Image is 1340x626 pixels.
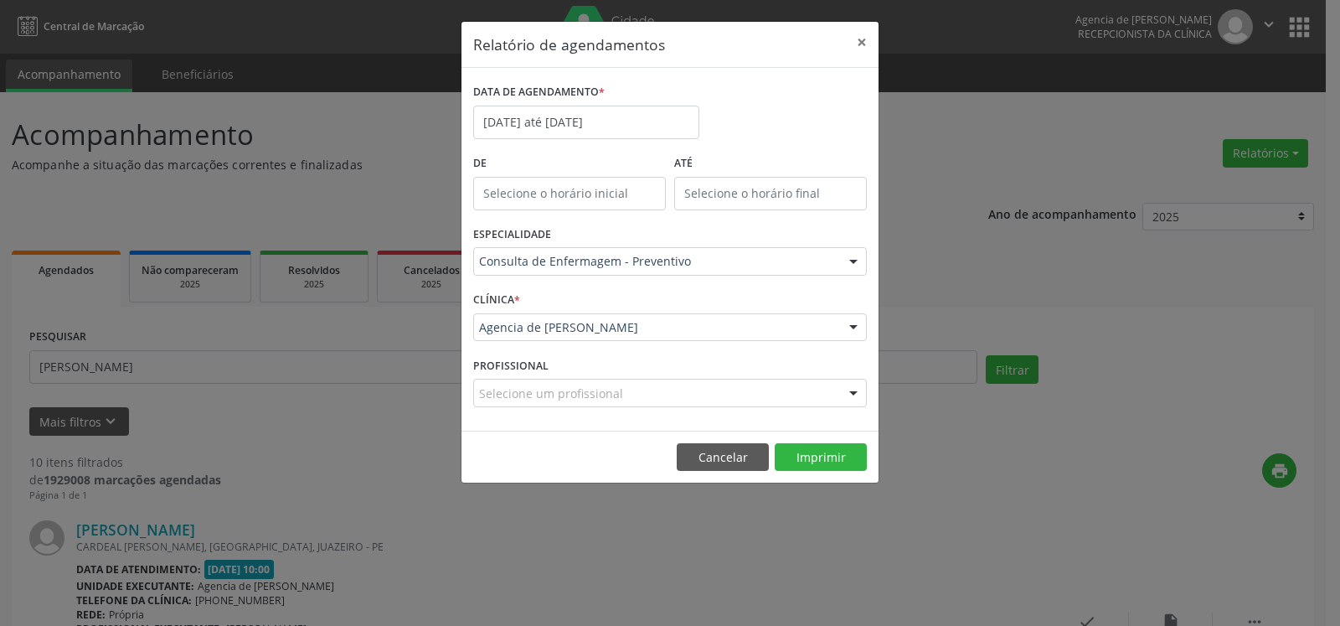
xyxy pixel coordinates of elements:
label: De [473,151,666,177]
button: Cancelar [677,443,769,472]
input: Selecione o horário final [674,177,867,210]
h5: Relatório de agendamentos [473,34,665,55]
label: ESPECIALIDADE [473,222,551,248]
label: ATÉ [674,151,867,177]
input: Selecione uma data ou intervalo [473,106,699,139]
button: Close [845,22,879,63]
span: Agencia de [PERSON_NAME] [479,319,832,336]
label: PROFISSIONAL [473,353,549,379]
label: DATA DE AGENDAMENTO [473,80,605,106]
input: Selecione o horário inicial [473,177,666,210]
label: CLÍNICA [473,287,520,313]
span: Selecione um profissional [479,385,623,402]
span: Consulta de Enfermagem - Preventivo [479,253,832,270]
button: Imprimir [775,443,867,472]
